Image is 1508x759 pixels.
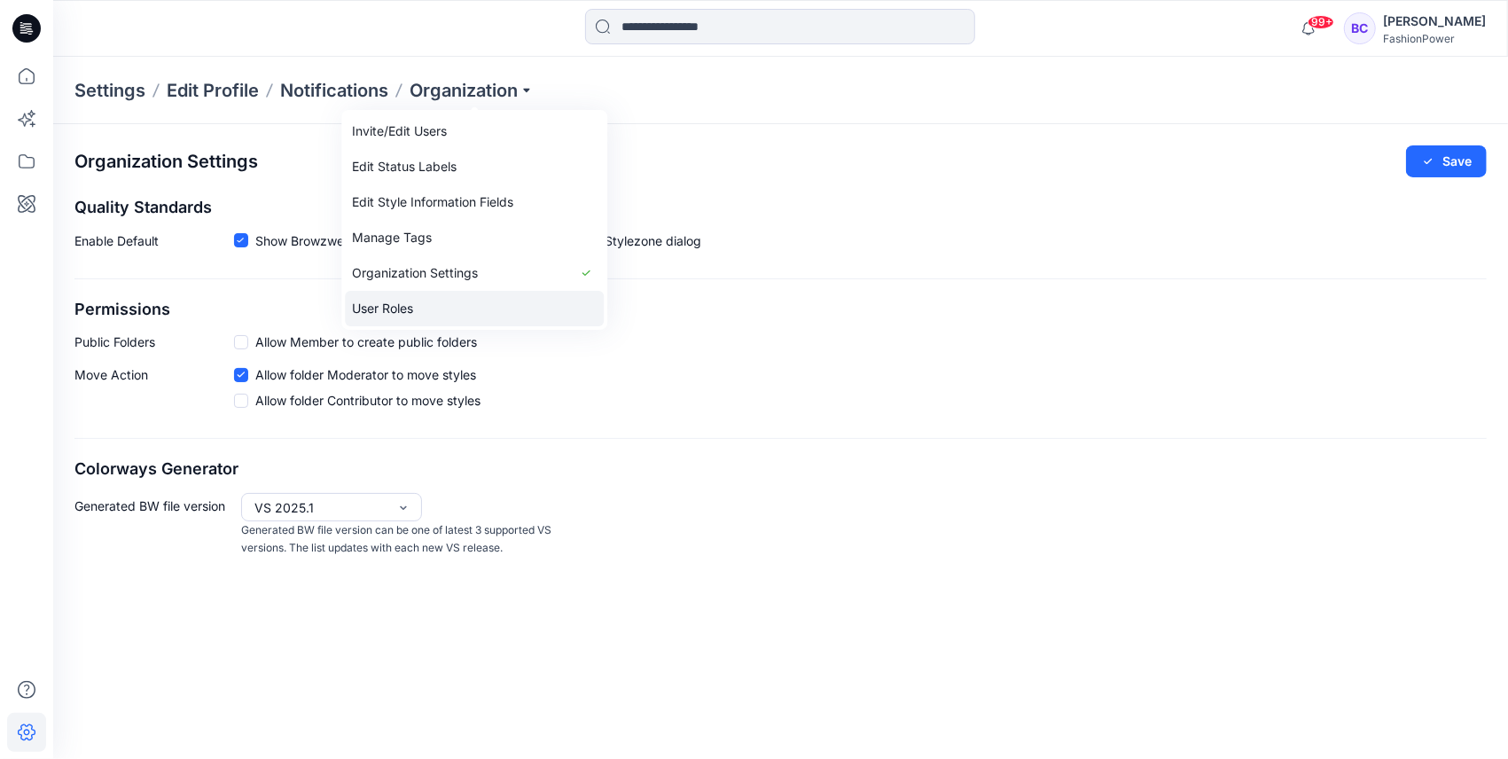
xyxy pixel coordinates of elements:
[74,460,1487,479] h2: Colorways Generator
[74,493,234,558] p: Generated BW file version
[255,231,701,250] span: Show Browzwear’s default quality standards in the Share to Stylezone dialog
[1344,12,1376,44] div: BC
[254,498,387,517] div: VS 2025.1
[280,78,388,103] a: Notifications
[74,301,1487,319] h2: Permissions
[74,333,234,351] p: Public Folders
[74,231,234,257] p: Enable Default
[255,365,476,384] span: Allow folder Moderator to move styles
[1308,15,1334,29] span: 99+
[1383,11,1486,32] div: [PERSON_NAME]
[241,521,557,558] p: Generated BW file version can be one of latest 3 supported VS versions. The list updates with eac...
[74,199,1487,217] h2: Quality Standards
[74,78,145,103] p: Settings
[1383,32,1486,45] div: FashionPower
[167,78,259,103] a: Edit Profile
[345,291,604,326] a: User Roles
[345,113,604,149] a: Invite/Edit Users
[74,152,258,172] h2: Organization Settings
[345,184,604,220] a: Edit Style Information Fields
[345,220,604,255] a: Manage Tags
[74,365,234,417] p: Move Action
[255,391,481,410] span: Allow folder Contributor to move styles
[345,255,604,291] a: Organization Settings
[255,333,477,351] span: Allow Member to create public folders
[345,149,604,184] a: Edit Status Labels
[1406,145,1487,177] button: Save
